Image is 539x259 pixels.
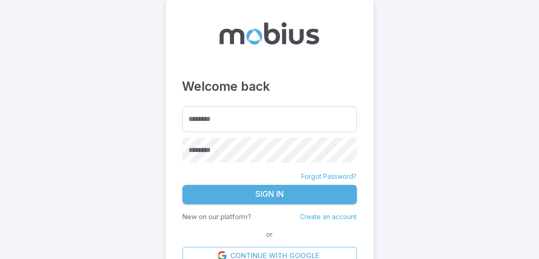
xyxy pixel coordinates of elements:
p: New on our platform? [182,212,252,222]
a: Forgot Password? [302,172,357,181]
a: Create an account [300,213,357,221]
h3: Welcome back [182,77,357,95]
span: or [264,229,275,240]
button: Sign In [182,185,357,204]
